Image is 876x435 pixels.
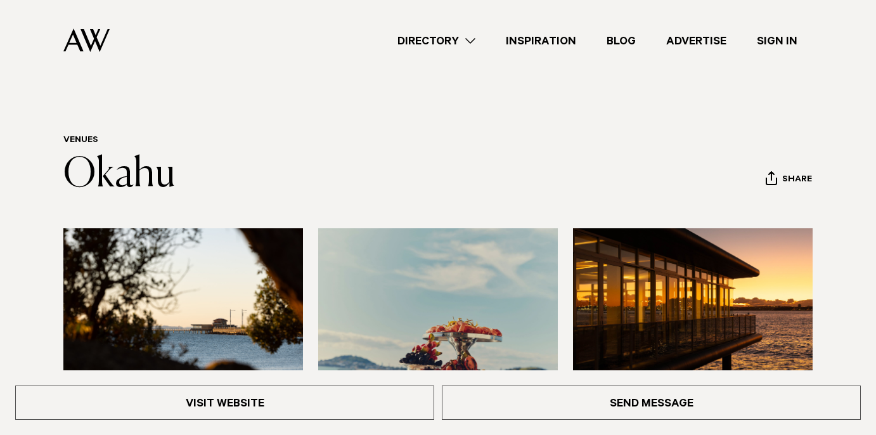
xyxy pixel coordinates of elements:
a: Venues [63,136,98,146]
a: Sign In [742,32,813,49]
a: Blog [591,32,651,49]
span: Share [782,174,812,186]
img: Auckland Weddings Logo [63,29,110,52]
button: Share [765,171,813,190]
a: Inspiration [491,32,591,49]
a: Visit Website [15,386,434,420]
a: Okahu [63,155,176,195]
a: Send Message [442,386,861,420]
a: Advertise [651,32,742,49]
a: Directory [382,32,491,49]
